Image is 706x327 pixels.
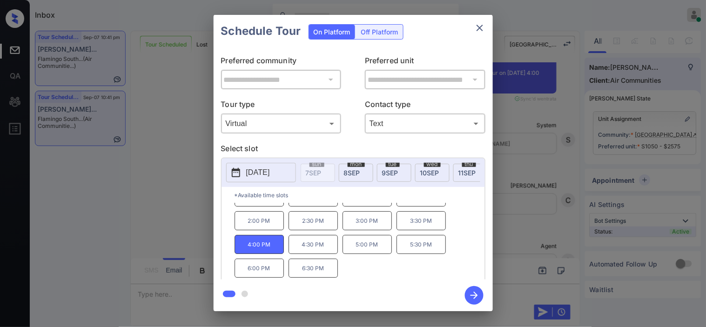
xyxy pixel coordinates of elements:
span: wed [424,161,441,167]
button: btn-next [459,283,489,307]
div: date-select [415,164,450,182]
div: On Platform [309,25,355,39]
div: Text [367,116,483,131]
div: date-select [339,164,373,182]
p: *Available time slots [235,187,485,203]
div: date-select [377,164,411,182]
p: 6:30 PM [289,259,338,278]
p: 2:00 PM [235,211,284,230]
p: 5:00 PM [343,235,392,254]
span: mon [348,161,365,167]
p: 3:30 PM [397,211,446,230]
p: 5:30 PM [397,235,446,254]
span: thu [462,161,476,167]
p: 2:30 PM [289,211,338,230]
p: Preferred unit [365,55,485,70]
p: [DATE] [246,167,270,178]
span: 11 SEP [458,169,476,177]
span: 10 SEP [420,169,439,177]
div: date-select [453,164,488,182]
p: Tour type [221,99,342,113]
p: Preferred community [221,55,342,70]
span: tue [386,161,400,167]
p: 3:00 PM [343,211,392,230]
p: 4:00 PM [235,235,284,254]
button: close [471,19,489,37]
span: 8 SEP [344,169,360,177]
button: [DATE] [226,163,296,182]
p: Contact type [365,99,485,113]
div: Off Platform [356,25,403,39]
h2: Schedule Tour [214,15,309,47]
p: 4:30 PM [289,235,338,254]
p: Select slot [221,143,485,158]
div: Virtual [223,116,339,131]
span: 9 SEP [382,169,398,177]
p: 6:00 PM [235,259,284,278]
